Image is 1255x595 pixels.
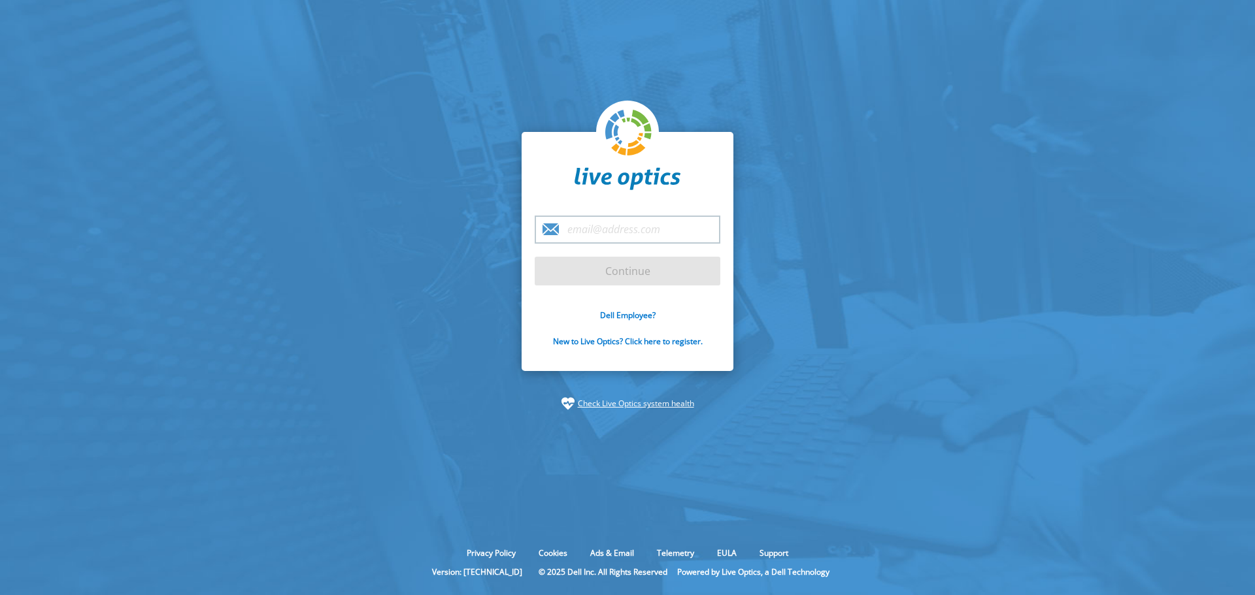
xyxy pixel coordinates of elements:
a: EULA [707,547,746,558]
img: liveoptics-logo.svg [605,110,652,157]
a: Support [750,547,798,558]
a: Telemetry [647,547,704,558]
a: Privacy Policy [457,547,526,558]
a: Check Live Optics system health [578,397,694,410]
a: Cookies [529,547,577,558]
li: © 2025 Dell Inc. All Rights Reserved [532,566,674,577]
li: Version: [TECHNICAL_ID] [426,566,529,577]
input: email@address.com [535,216,720,244]
a: Dell Employee? [600,310,656,321]
li: Powered by Live Optics, a Dell Technology [677,566,829,577]
img: status-check-icon.svg [561,397,575,410]
a: Ads & Email [580,547,644,558]
a: New to Live Optics? Click here to register. [553,336,703,347]
img: liveoptics-word.svg [575,167,680,191]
